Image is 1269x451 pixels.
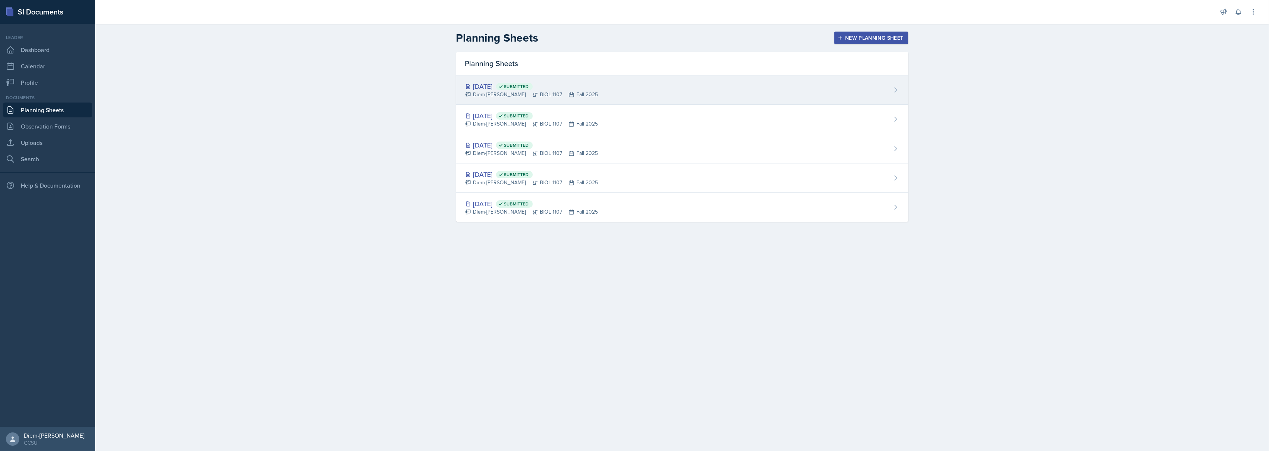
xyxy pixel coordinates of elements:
a: Planning Sheets [3,103,92,117]
div: Diem-[PERSON_NAME] [24,432,84,439]
div: Documents [3,94,92,101]
div: [DATE] [465,111,598,121]
div: [DATE] [465,81,598,91]
a: [DATE] Submitted Diem-[PERSON_NAME]BIOL 1107Fall 2025 [456,75,908,105]
div: Diem-[PERSON_NAME] BIOL 1107 Fall 2025 [465,179,598,186]
div: [DATE] [465,199,598,209]
a: Uploads [3,135,92,150]
a: Calendar [3,59,92,74]
div: [DATE] [465,140,598,150]
span: Submitted [504,172,529,178]
div: Diem-[PERSON_NAME] BIOL 1107 Fall 2025 [465,91,598,98]
div: [DATE] [465,169,598,179]
button: New Planning Sheet [834,32,908,44]
div: Planning Sheets [456,52,908,75]
a: [DATE] Submitted Diem-[PERSON_NAME]BIOL 1107Fall 2025 [456,163,908,193]
div: Diem-[PERSON_NAME] BIOL 1107 Fall 2025 [465,120,598,128]
div: New Planning Sheet [839,35,903,41]
div: Diem-[PERSON_NAME] BIOL 1107 Fall 2025 [465,149,598,157]
div: Help & Documentation [3,178,92,193]
a: [DATE] Submitted Diem-[PERSON_NAME]BIOL 1107Fall 2025 [456,193,908,222]
a: Dashboard [3,42,92,57]
span: Submitted [504,201,529,207]
a: [DATE] Submitted Diem-[PERSON_NAME]BIOL 1107Fall 2025 [456,134,908,163]
div: GCSU [24,439,84,447]
a: [DATE] Submitted Diem-[PERSON_NAME]BIOL 1107Fall 2025 [456,105,908,134]
div: Diem-[PERSON_NAME] BIOL 1107 Fall 2025 [465,208,598,216]
span: Submitted [504,142,529,148]
a: Profile [3,75,92,90]
h2: Planning Sheets [456,31,538,45]
div: Leader [3,34,92,41]
a: Search [3,152,92,166]
span: Submitted [504,84,529,90]
span: Submitted [504,113,529,119]
a: Observation Forms [3,119,92,134]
